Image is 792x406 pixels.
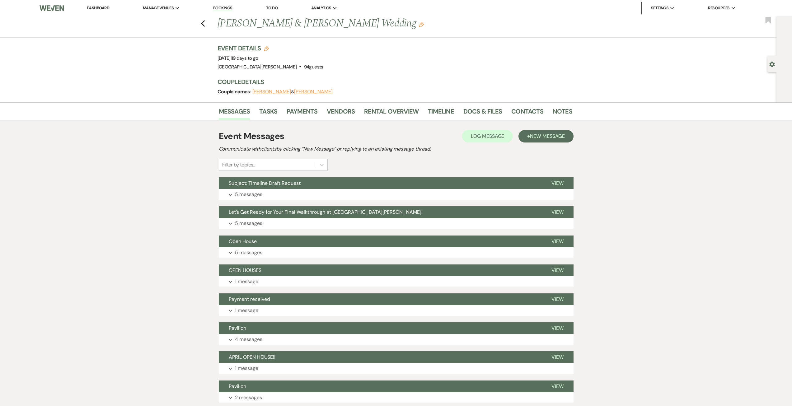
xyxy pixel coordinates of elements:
button: View [541,206,574,218]
button: Let’s Get Ready for Your Final Walkthrough at [GEOGRAPHIC_DATA][PERSON_NAME]! [219,206,541,218]
button: Pavilion [219,322,541,334]
button: 2 messages [219,392,574,403]
span: View [551,180,564,186]
span: [GEOGRAPHIC_DATA][PERSON_NAME] [218,64,297,70]
a: Bookings [213,5,232,11]
span: Pavilion [229,383,246,390]
p: 2 messages [235,394,262,402]
h1: Event Messages [219,130,284,143]
button: Pavilion [219,380,541,392]
span: View [551,238,564,245]
p: 1 message [235,278,258,286]
img: Weven Logo [40,2,64,15]
p: 5 messages [235,219,262,227]
button: View [541,351,574,363]
span: OPEN HOUSES [229,267,261,273]
button: View [541,264,574,276]
span: APRIL OPEN HOUSE!!! [229,354,277,360]
span: View [551,296,564,302]
button: 4 messages [219,334,574,345]
span: Payment received [229,296,270,302]
p: 1 message [235,364,258,372]
span: | [231,55,258,61]
button: 5 messages [219,218,574,229]
p: 1 message [235,306,258,315]
p: 5 messages [235,190,262,198]
button: [PERSON_NAME] [294,89,333,94]
button: View [541,322,574,334]
a: Tasks [259,106,277,120]
button: Log Message [462,130,513,142]
a: Dashboard [87,5,109,11]
button: View [541,380,574,392]
a: Notes [553,106,572,120]
h3: Couple Details [218,77,566,86]
span: View [551,267,564,273]
span: View [551,354,564,360]
span: Manage Venues [143,5,174,11]
a: Vendors [327,106,355,120]
button: 1 message [219,305,574,316]
span: New Message [530,133,565,139]
button: 1 message [219,276,574,287]
button: Open lead details [769,61,775,67]
span: Resources [708,5,729,11]
button: Payment received [219,293,541,305]
span: Settings [651,5,669,11]
button: Edit [419,22,424,27]
span: 19 days to go [232,55,258,61]
a: To Do [266,5,278,11]
button: +New Message [518,130,573,142]
button: View [541,177,574,189]
span: Let’s Get Ready for Your Final Walkthrough at [GEOGRAPHIC_DATA][PERSON_NAME]! [229,209,423,215]
button: 5 messages [219,189,574,200]
p: 5 messages [235,249,262,257]
span: View [551,325,564,331]
button: View [541,236,574,247]
span: Open House [229,238,257,245]
button: 1 message [219,363,574,374]
button: OPEN HOUSES [219,264,541,276]
a: Contacts [511,106,543,120]
span: Analytics [311,5,331,11]
span: [DATE] [218,55,258,61]
span: & [252,89,333,95]
h3: Event Details [218,44,323,53]
p: 4 messages [235,335,262,343]
span: Subject: Timeline Draft Request [229,180,301,186]
button: Subject: Timeline Draft Request [219,177,541,189]
span: Couple names: [218,88,252,95]
button: View [541,293,574,305]
a: Payments [287,106,317,120]
span: 94 guests [304,64,323,70]
h2: Communicate with clients by clicking "New Message" or replying to an existing message thread. [219,145,574,153]
div: Filter by topics... [222,161,255,169]
a: Rental Overview [364,106,419,120]
button: Open House [219,236,541,247]
a: Docs & Files [463,106,502,120]
a: Messages [219,106,250,120]
span: Pavilion [229,325,246,331]
button: [PERSON_NAME] [252,89,291,94]
span: Log Message [471,133,504,139]
button: APRIL OPEN HOUSE!!! [219,351,541,363]
a: Timeline [428,106,454,120]
span: View [551,209,564,215]
h1: [PERSON_NAME] & [PERSON_NAME] Wedding [218,16,496,31]
button: 5 messages [219,247,574,258]
span: View [551,383,564,390]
